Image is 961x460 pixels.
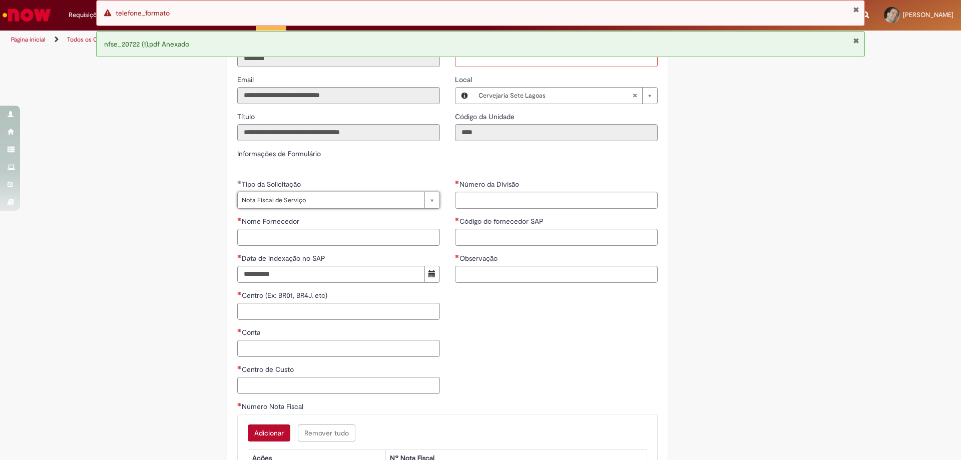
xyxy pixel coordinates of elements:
span: telefone_formato [116,9,170,18]
input: Nome Fornecedor [237,229,440,246]
span: Data de indexação no SAP [242,254,327,263]
span: Necessários [455,217,459,221]
span: Obrigatório Preenchido [237,180,242,184]
span: Centro de Custo [242,365,296,374]
span: Necessários [237,217,242,221]
input: Email [237,87,440,104]
span: Necessários [237,254,242,258]
span: Somente leitura - Código da Unidade [455,112,517,121]
input: Conta [237,340,440,357]
span: Necessários [237,291,242,295]
span: [PERSON_NAME] [903,11,953,19]
input: Código da Unidade [455,124,658,141]
span: Cervejaria Sete Lagoas [478,88,632,104]
button: Add a row for Número Nota Fiscal [248,424,290,441]
span: Requisições [69,10,104,20]
a: Todos os Catálogos [67,36,120,44]
input: Data de indexação no SAP [237,266,425,283]
a: Página inicial [11,36,46,44]
span: Observação [459,254,500,263]
span: nfse_20722 (1).pdf Anexado [104,40,189,49]
button: Fechar Notificação [853,6,859,14]
input: Centro (Ex: BR01, BR4J, etc) [237,303,440,320]
span: Local [455,75,474,84]
input: Observação [455,266,658,283]
span: Centro (Ex: BR01, BR4J, etc) [242,291,329,300]
button: Mostrar calendário para Data de indexação no SAP [424,266,440,283]
span: Número da Divisão [459,180,521,189]
span: Necessários [237,328,242,332]
span: Necessários [455,254,459,258]
ul: Trilhas de página [8,31,633,49]
span: Nome Fornecedor [242,217,301,226]
a: Cervejaria Sete LagoasLimpar campo Local [473,88,657,104]
label: Somente leitura - Email [237,75,256,85]
span: Código do fornecedor SAP [459,217,546,226]
span: Tipo da Solicitação [242,180,303,189]
label: Informações de Formulário [237,149,321,158]
span: Conta [242,328,262,337]
input: Número da Divisão [455,192,658,209]
button: Fechar Notificação [853,37,859,45]
img: ServiceNow [1,5,53,25]
span: Somente leitura - Título [237,112,257,121]
span: Necessários [237,365,242,369]
input: Código do fornecedor SAP [455,229,658,246]
abbr: Limpar campo Local [627,88,642,104]
button: Local, Visualizar este registro Cervejaria Sete Lagoas [455,88,473,104]
span: Necessários [237,402,242,406]
span: Nota Fiscal de Serviço [242,192,419,208]
label: Somente leitura - Título [237,112,257,122]
input: Centro de Custo [237,377,440,394]
span: Número Nota Fiscal [242,402,305,411]
span: Necessários [455,180,459,184]
span: Somente leitura - Email [237,75,256,84]
input: Título [237,124,440,141]
label: Somente leitura - Código da Unidade [455,112,517,122]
